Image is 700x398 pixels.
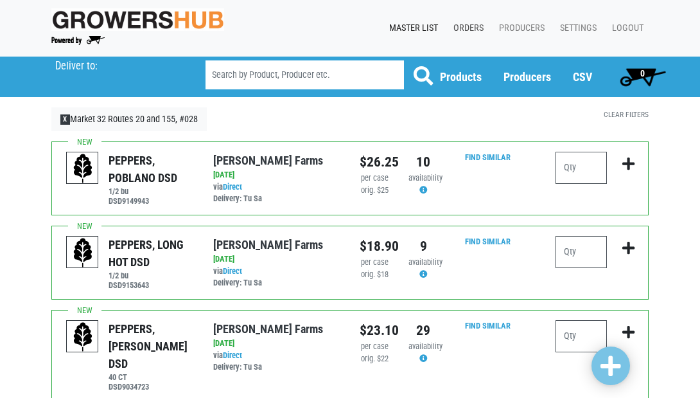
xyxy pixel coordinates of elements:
a: Find Similar [465,321,511,330]
div: PEPPERS, POBLANO DSD [109,152,193,186]
div: per case [360,257,389,269]
h6: DSD9149943 [109,196,193,206]
a: Settings [550,16,602,41]
a: Find Similar [465,237,511,246]
h6: 40 CT [109,372,193,382]
div: orig. $22 [360,353,389,365]
img: original-fc7597fdc6adbb9d0e2ae620e786d1a2.jpg [51,8,224,31]
span: Market 32 Routes 20 and 155, #028 (US-20 & NY-155, Westmere, NY 12203, USA) [55,57,182,73]
input: Qty [556,236,607,268]
span: availability [408,257,442,267]
div: orig. $18 [360,269,389,281]
div: Delivery: Tu Sa [213,193,340,205]
div: via [213,181,340,206]
div: [DATE] [213,253,340,266]
img: placeholder-variety-43d6402dacf2d531de610a020419775a.svg [67,321,99,353]
h6: DSD9034723 [109,382,193,392]
a: [PERSON_NAME] Farms [213,238,323,251]
h6: 1/2 bu [109,186,193,196]
a: [PERSON_NAME] Farms [213,154,323,167]
a: XMarket 32 Routes 20 and 155, #028 [51,107,207,132]
div: Delivery: Tu Sa [213,361,340,374]
a: Producers [489,16,550,41]
a: Clear Filters [604,110,649,119]
div: orig. $25 [360,185,389,197]
div: per case [360,341,389,353]
div: via [213,266,340,290]
img: Powered by Big Wheelbarrow [51,36,105,45]
div: [DATE] [213,338,340,350]
a: Products [440,70,482,84]
div: 9 [408,236,438,257]
span: availability [408,341,442,351]
input: Qty [556,152,607,184]
a: [PERSON_NAME] Farms [213,322,323,336]
div: PEPPERS, [PERSON_NAME] DSD [109,320,193,372]
a: Find Similar [465,152,511,162]
img: placeholder-variety-43d6402dacf2d531de610a020419775a.svg [67,237,99,269]
div: via [213,350,340,374]
h6: 1/2 bu [109,271,193,280]
a: Logout [602,16,649,41]
div: [DATE] [213,169,340,181]
img: placeholder-variety-43d6402dacf2d531de610a020419775a.svg [67,152,99,185]
input: Qty [556,320,607,352]
a: Direct [223,350,242,360]
a: Orders [443,16,489,41]
div: $18.90 [360,236,389,257]
h6: DSD9153643 [109,280,193,290]
span: X [60,114,70,125]
div: 10 [408,152,438,172]
div: per case [360,172,389,185]
span: availability [408,173,442,183]
span: 0 [640,68,645,78]
a: Direct [223,182,242,192]
a: CSV [573,70,592,84]
a: Direct [223,266,242,276]
div: PEPPERS, LONG HOT DSD [109,236,193,271]
div: $23.10 [360,320,389,341]
div: 29 [408,320,438,341]
a: Master List [379,16,443,41]
div: Delivery: Tu Sa [213,277,340,289]
input: Search by Product, Producer etc. [206,60,404,89]
div: $26.25 [360,152,389,172]
a: Producers [503,70,551,84]
a: 0 [614,64,671,89]
p: Deliver to: [55,60,173,73]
